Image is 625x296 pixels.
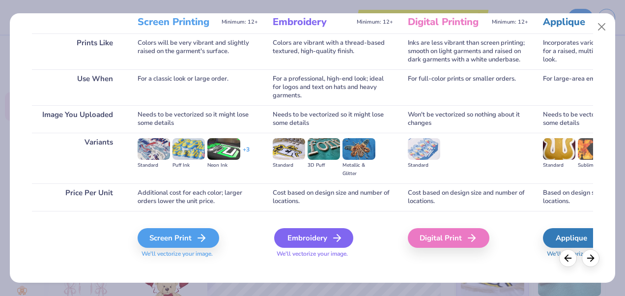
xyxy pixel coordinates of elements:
div: Neon Ink [207,161,240,170]
img: Standard [408,138,440,160]
div: + 3 [243,146,250,162]
div: Standard [408,161,440,170]
div: Screen Print [138,228,219,248]
div: Sublimated [578,161,610,170]
h3: Embroidery [273,16,353,29]
div: Colors are vibrant with a thread-based textured, high-quality finish. [273,33,393,69]
div: Won't be vectorized so nothing about it changes [408,105,528,133]
img: Standard [273,138,305,160]
h3: Screen Printing [138,16,218,29]
span: Minimum: 12+ [492,19,528,26]
img: Standard [543,138,575,160]
div: Inks are less vibrant than screen printing; smooth on light garments and raised on dark garments ... [408,33,528,69]
div: Puff Ink [172,161,205,170]
h3: Applique [543,16,623,29]
div: Prints Like [32,33,123,69]
div: Price Per Unit [32,183,123,211]
div: For full-color prints or smaller orders. [408,69,528,105]
div: Image You Uploaded [32,105,123,133]
div: Embroidery [274,228,353,248]
div: Digital Print [408,228,489,248]
div: Colors will be very vibrant and slightly raised on the garment's surface. [138,33,258,69]
div: For a professional, high-end look; ideal for logos and text on hats and heavy garments. [273,69,393,105]
div: Metallic & Glitter [342,161,375,178]
div: Needs to be vectorized so it might lose some details [138,105,258,133]
img: Neon Ink [207,138,240,160]
img: Metallic & Glitter [342,138,375,160]
div: Needs to be vectorized so it might lose some details [273,105,393,133]
div: Use When [32,69,123,105]
h3: Digital Printing [408,16,488,29]
span: Minimum: 12+ [357,19,393,26]
img: Standard [138,138,170,160]
div: 3D Puff [308,161,340,170]
div: Cost based on design size and number of locations. [408,183,528,211]
img: 3D Puff [308,138,340,160]
div: Variants [32,133,123,183]
span: We'll vectorize your image. [273,250,393,258]
div: Cost based on design size and number of locations. [273,183,393,211]
div: Additional cost for each color; larger orders lower the unit price. [138,183,258,211]
div: Standard [138,161,170,170]
span: We'll vectorize your image. [138,250,258,258]
div: Applique [543,228,615,248]
div: Standard [273,161,305,170]
img: Puff Ink [172,138,205,160]
img: Sublimated [578,138,610,160]
div: For a classic look or large order. [138,69,258,105]
span: Minimum: 12+ [222,19,258,26]
div: Standard [543,161,575,170]
button: Close [593,18,611,36]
